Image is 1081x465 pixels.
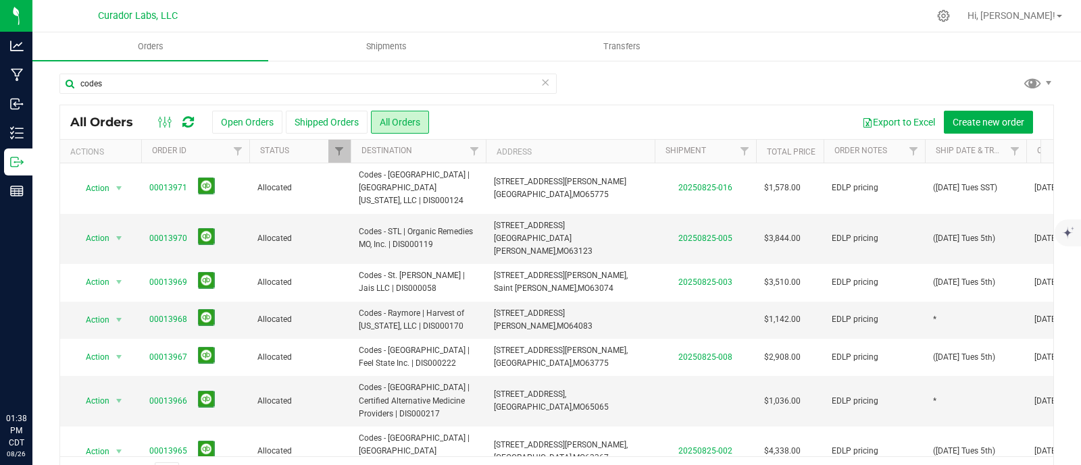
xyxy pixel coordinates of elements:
[764,313,801,326] span: $1,142.00
[111,273,128,292] span: select
[10,155,24,169] inline-svg: Outbound
[494,346,628,355] span: [STREET_ADDRESS][PERSON_NAME],
[257,445,343,458] span: Allocated
[953,117,1024,128] span: Create new order
[74,442,110,461] span: Action
[359,225,478,251] span: Codes - STL | Organic Remedies MO, Inc. | DIS000119
[494,402,573,412] span: [GEOGRAPHIC_DATA],
[10,126,24,140] inline-svg: Inventory
[569,321,593,331] span: 64083
[486,140,655,163] th: Address
[933,232,995,245] span: ([DATE] Tues 5th)
[494,321,557,331] span: [PERSON_NAME],
[149,182,187,194] a: 00013971
[74,179,110,198] span: Action
[149,276,187,289] a: 00013969
[935,9,952,22] div: Manage settings
[361,146,412,155] a: Destination
[764,182,801,194] span: $1,578.00
[120,40,182,53] span: Orders
[359,381,478,420] span: Codes - [GEOGRAPHIC_DATA] | Certified Alternative Medicine Providers | DIS000217
[494,453,573,462] span: [GEOGRAPHIC_DATA],
[149,232,187,245] a: 00013970
[10,39,24,53] inline-svg: Analytics
[6,449,26,459] p: 08/26
[32,32,268,61] a: Orders
[6,412,26,449] p: 01:38 PM CDT
[933,351,995,364] span: ([DATE] Tues 5th)
[149,395,187,408] a: 00013966
[10,184,24,198] inline-svg: Reports
[903,140,925,163] a: Filter
[678,446,732,456] a: 20250825-002
[573,402,585,412] span: MO
[14,357,54,398] iframe: Resource center
[494,271,628,280] span: [STREET_ADDRESS][PERSON_NAME],
[767,147,815,157] a: Total Price
[74,273,110,292] span: Action
[678,183,732,192] a: 20250825-016
[573,453,585,462] span: MO
[944,111,1033,134] button: Create new order
[111,348,128,366] span: select
[578,283,590,293] span: MO
[540,74,550,91] span: Clear
[74,391,110,410] span: Action
[10,97,24,111] inline-svg: Inbound
[149,445,187,458] a: 00013965
[585,40,659,53] span: Transfers
[933,182,997,194] span: ([DATE] Tues SST)
[585,453,609,462] span: 63367
[933,445,995,458] span: ([DATE] Tues 5th)
[227,140,249,163] a: Filter
[494,234,572,256] span: [GEOGRAPHIC_DATA][PERSON_NAME],
[585,402,609,412] span: 65065
[74,310,110,329] span: Action
[111,442,128,461] span: select
[557,246,569,256] span: MO
[98,10,178,22] span: Curador Labs, LLC
[590,283,613,293] span: 63074
[74,229,110,248] span: Action
[111,179,128,198] span: select
[853,111,944,134] button: Export to Excel
[359,344,478,370] span: Codes - [GEOGRAPHIC_DATA] | Feel State Inc. | DIS000222
[504,32,740,61] a: Transfers
[832,276,878,289] span: EDLP pricing
[557,321,569,331] span: MO
[59,74,557,94] input: Search Order ID, Destination, Customer PO...
[10,68,24,82] inline-svg: Manufacturing
[286,111,368,134] button: Shipped Orders
[494,221,565,230] span: [STREET_ADDRESS]
[832,445,878,458] span: EDLP pricing
[348,40,425,53] span: Shipments
[585,358,609,368] span: 63775
[494,190,573,199] span: [GEOGRAPHIC_DATA],
[832,395,878,408] span: EDLP pricing
[665,146,706,155] a: Shipment
[834,146,887,155] a: Order Notes
[149,351,187,364] a: 00013967
[359,269,478,295] span: Codes - St. [PERSON_NAME] | Jais LLC | DIS000058
[494,440,628,449] span: [STREET_ADDRESS][PERSON_NAME],
[359,169,478,208] span: Codes - [GEOGRAPHIC_DATA] | [GEOGRAPHIC_DATA][US_STATE], LLC | DIS000124
[764,232,801,245] span: $3,844.00
[936,146,1040,155] a: Ship Date & Transporter
[967,10,1055,21] span: Hi, [PERSON_NAME]!
[678,352,732,362] a: 20250825-008
[328,140,351,163] a: Filter
[257,232,343,245] span: Allocated
[569,246,593,256] span: 63123
[494,283,578,293] span: Saint [PERSON_NAME],
[832,232,878,245] span: EDLP pricing
[70,147,136,157] div: Actions
[764,351,801,364] span: $2,908.00
[257,395,343,408] span: Allocated
[494,358,573,368] span: [GEOGRAPHIC_DATA],
[463,140,486,163] a: Filter
[152,146,186,155] a: Order ID
[1004,140,1026,163] a: Filter
[359,307,478,333] span: Codes - Raymore | Harvest of [US_STATE], LLC | DIS000170
[111,229,128,248] span: select
[257,276,343,289] span: Allocated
